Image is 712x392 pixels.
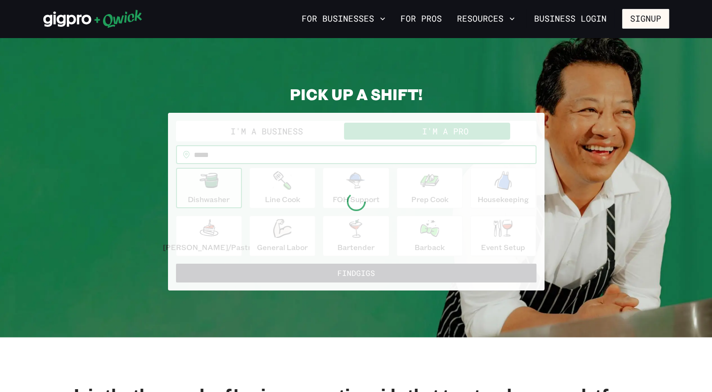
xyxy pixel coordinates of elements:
p: [PERSON_NAME]/Pastry [163,242,255,253]
button: Resources [453,11,519,27]
a: For Pros [397,11,446,27]
h2: PICK UP A SHIFT! [168,85,544,103]
button: For Businesses [298,11,389,27]
a: Business Login [526,9,615,29]
button: Signup [622,9,669,29]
